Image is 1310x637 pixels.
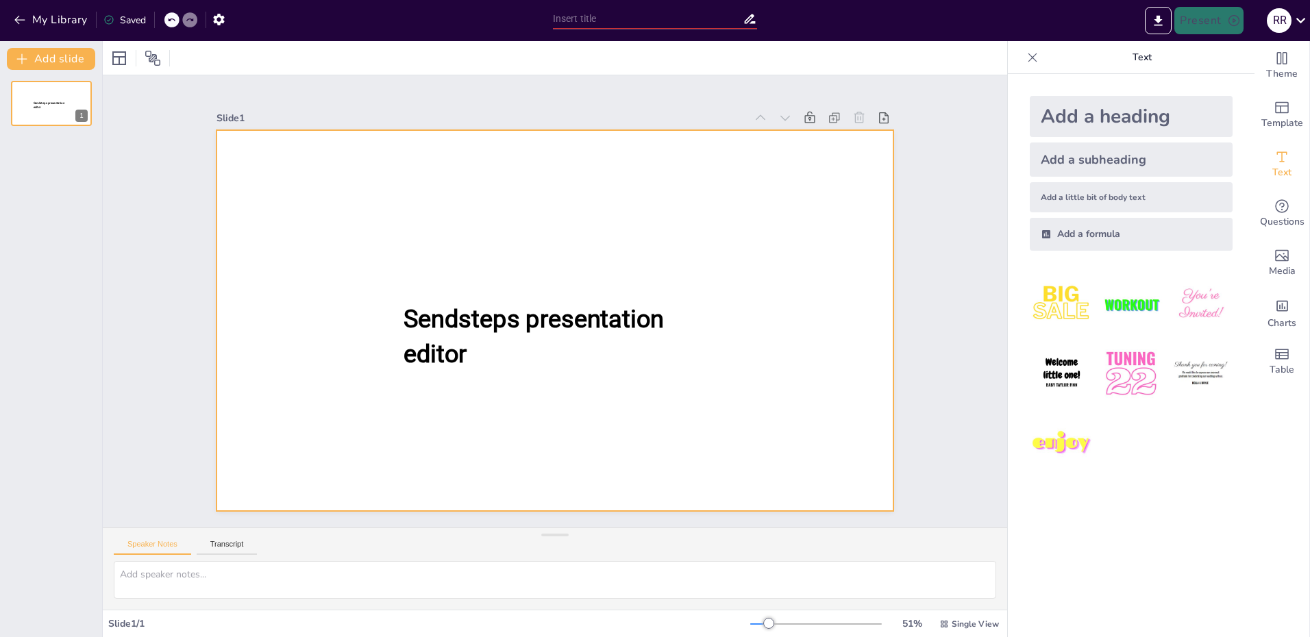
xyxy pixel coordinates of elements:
[108,617,750,630] div: Slide 1 / 1
[108,47,130,69] div: Layout
[1268,316,1296,331] span: Charts
[75,110,88,122] div: 1
[10,9,93,31] button: My Library
[895,617,928,630] div: 51 %
[952,619,999,629] span: Single View
[197,540,258,555] button: Transcript
[1260,214,1305,229] span: Questions
[1255,288,1309,337] div: Add charts and graphs
[1270,362,1294,377] span: Table
[7,48,95,70] button: Add slide
[1030,218,1233,251] div: Add a formula
[1169,342,1233,405] img: 6.jpeg
[1099,342,1163,405] img: 5.jpeg
[1043,41,1241,74] p: Text
[103,14,146,27] div: Saved
[1030,412,1093,475] img: 7.jpeg
[1030,182,1233,212] div: Add a little bit of body text
[1255,140,1309,189] div: Add text boxes
[1145,7,1172,34] button: Export to PowerPoint
[1267,8,1292,33] div: R R
[1269,264,1296,279] span: Media
[1255,41,1309,90] div: Change the overall theme
[1030,142,1233,177] div: Add a subheading
[114,540,191,555] button: Speaker Notes
[145,50,161,66] span: Position
[1266,66,1298,82] span: Theme
[1267,7,1292,34] button: R R
[1174,7,1243,34] button: Present
[404,305,664,368] span: Sendsteps presentation editor
[1030,96,1233,137] div: Add a heading
[1255,90,1309,140] div: Add ready made slides
[1255,238,1309,288] div: Add images, graphics, shapes or video
[1169,273,1233,336] img: 3.jpeg
[1261,116,1303,131] span: Template
[1030,273,1093,336] img: 1.jpeg
[1099,273,1163,336] img: 2.jpeg
[553,9,743,29] input: Insert title
[1272,165,1292,180] span: Text
[1255,189,1309,238] div: Get real-time input from your audience
[11,81,92,126] div: 1
[1030,342,1093,405] img: 4.jpeg
[1255,337,1309,386] div: Add a table
[34,101,64,109] span: Sendsteps presentation editor
[217,112,745,125] div: Slide 1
